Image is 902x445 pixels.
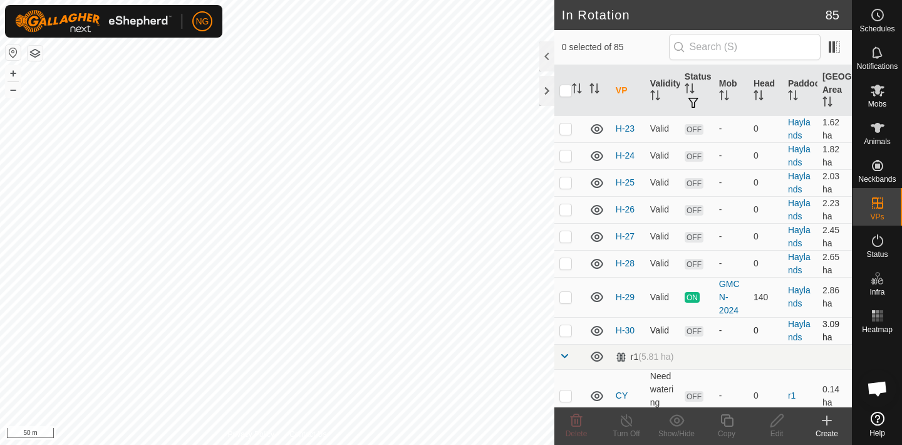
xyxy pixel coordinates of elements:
a: H-25 [616,177,635,187]
td: Valid [645,250,680,277]
td: 0 [749,196,783,223]
p-sorticon: Activate to sort [754,92,764,102]
td: Valid [645,277,680,317]
a: H-30 [616,325,635,335]
div: Copy [702,428,752,439]
a: CY [616,390,628,401]
td: Valid [645,169,680,196]
a: Haylands [788,285,811,308]
button: Map Layers [28,46,43,61]
td: 1.82 ha [817,142,852,169]
td: Valid [645,223,680,250]
td: 1.62 ha [817,115,852,142]
input: Search (S) [669,34,821,60]
button: + [6,66,21,81]
td: 140 [749,277,783,317]
th: Mob [714,65,749,117]
td: Valid [645,317,680,344]
div: - [719,176,744,189]
td: 0 [749,369,783,422]
div: Create [802,428,852,439]
span: Heatmap [862,326,893,333]
span: OFF [685,259,703,270]
h2: In Rotation [562,8,826,23]
a: H-28 [616,258,635,268]
span: 0 selected of 85 [562,41,669,54]
span: Infra [869,288,884,296]
div: - [719,149,744,162]
a: Help [853,407,902,442]
a: H-24 [616,150,635,160]
span: Help [869,429,885,437]
button: – [6,82,21,97]
td: 2.03 ha [817,169,852,196]
a: Haylands [788,198,811,221]
span: Delete [566,429,588,438]
a: H-27 [616,231,635,241]
a: Haylands [788,319,811,342]
span: Notifications [857,63,898,70]
p-sorticon: Activate to sort [589,85,599,95]
td: 2.23 ha [817,196,852,223]
p-sorticon: Activate to sort [719,92,729,102]
div: Turn Off [601,428,651,439]
span: Neckbands [858,175,896,183]
td: 2.65 ha [817,250,852,277]
td: Valid [645,196,680,223]
a: H-23 [616,123,635,133]
div: - [719,257,744,270]
div: - [719,203,744,216]
span: Schedules [859,25,894,33]
div: - [719,230,744,243]
div: GMCN-2024 [719,278,744,317]
div: r1 [616,352,674,362]
th: VP [611,65,645,117]
div: - [719,122,744,135]
a: Privacy Policy [227,429,274,440]
td: 0 [749,169,783,196]
th: [GEOGRAPHIC_DATA] Area [817,65,852,117]
td: 2.45 ha [817,223,852,250]
div: - [719,324,744,337]
span: Status [866,251,888,258]
td: 0.14 ha [817,369,852,422]
a: Haylands [788,171,811,194]
td: 0 [749,250,783,277]
a: Haylands [788,144,811,167]
a: H-26 [616,204,635,214]
a: Haylands [788,117,811,140]
td: Valid [645,142,680,169]
span: OFF [685,151,703,162]
span: ON [685,292,700,303]
p-sorticon: Activate to sort [822,98,832,108]
span: (5.81 ha) [638,352,673,362]
span: NG [196,15,209,28]
div: - [719,389,744,402]
span: Mobs [868,100,886,108]
td: Valid [645,115,680,142]
p-sorticon: Activate to sort [685,85,695,95]
span: VPs [870,213,884,221]
div: Show/Hide [651,428,702,439]
td: 2.86 ha [817,277,852,317]
td: 0 [749,115,783,142]
th: Validity [645,65,680,117]
span: OFF [685,205,703,216]
td: 0 [749,317,783,344]
a: Haylands [788,252,811,275]
span: OFF [685,178,703,189]
a: r1 [788,390,796,401]
th: Status [680,65,714,117]
span: OFF [685,326,703,337]
span: Animals [864,138,891,145]
img: Gallagher Logo [15,10,172,33]
th: Head [749,65,783,117]
a: H-29 [616,292,635,302]
div: Open chat [859,370,896,407]
th: Paddock [783,65,817,117]
td: 0 [749,223,783,250]
button: Reset Map [6,45,21,60]
span: OFF [685,124,703,135]
div: Edit [752,428,802,439]
a: Haylands [788,225,811,248]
